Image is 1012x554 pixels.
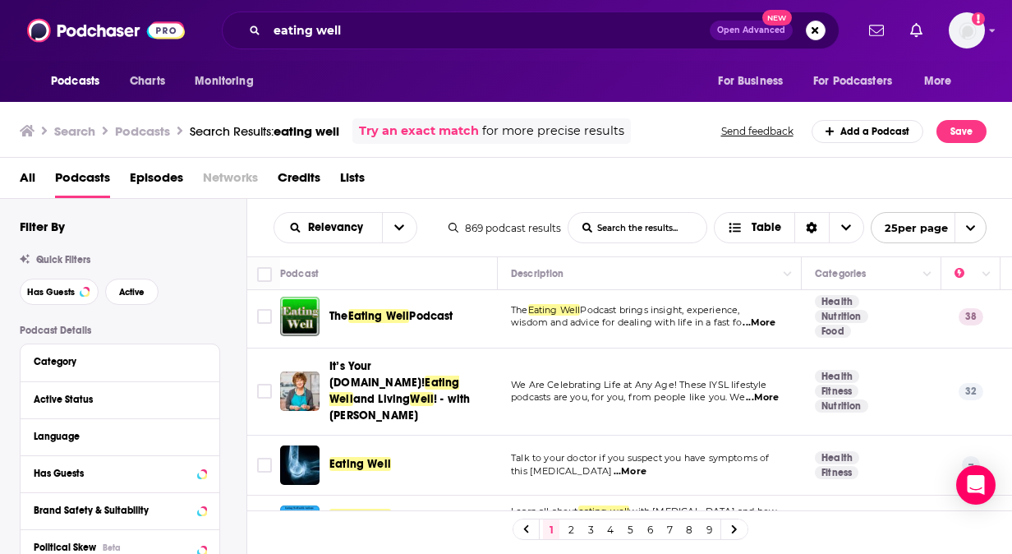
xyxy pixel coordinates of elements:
div: Search Results: [190,123,339,139]
span: Logged in as cnagle [949,12,985,48]
span: Podcasts [55,164,110,198]
a: Try an exact match [359,122,479,141]
img: Eating Well [280,446,320,485]
button: Has Guests [20,279,99,305]
button: Send feedback [716,124,798,138]
span: wisdom and advice for dealing with life in a fast fo [511,316,742,328]
p: -- [962,456,980,473]
span: 25 per page [872,215,948,241]
button: Brand Safety & Suitability [34,500,206,520]
a: All [20,164,35,198]
a: Nutrition [815,310,868,323]
a: Health [815,370,859,383]
a: Show notifications dropdown [904,16,929,44]
button: Active Status [34,389,206,409]
div: Power Score [954,264,977,284]
button: open menu [706,66,803,97]
span: Talk to your doctor if you suspect you have symptoms of [511,452,769,464]
span: this [MEDICAL_DATA] [511,465,612,477]
a: Credits [278,164,320,198]
div: Categories [815,264,866,284]
button: open menu [871,212,987,243]
a: 8 [681,519,697,539]
img: It’s Your Season.life! Eating Well and Living Well! - with Lisa Boesen [280,372,320,411]
span: ...More [743,316,775,330]
a: Add a Podcast [812,120,924,143]
svg: Add a profile image [972,12,985,25]
span: ...More [746,391,779,404]
button: Column Actions [778,265,798,284]
span: Podcast [409,309,453,323]
p: 32 [959,383,983,399]
span: with [MEDICAL_DATA] and how to make it [511,506,777,530]
span: eating well [578,506,630,517]
span: We Are Celebrating Life at Any Age! These IYSL lifestyle [511,379,767,390]
p: Podcast Details [20,325,220,336]
span: Eating Well [329,457,391,471]
img: User Profile [949,12,985,48]
span: Has Guests [27,288,75,297]
button: Save [936,120,987,143]
div: Podcast [280,264,319,284]
a: Eating Well [329,456,391,473]
a: Fitness [815,466,858,479]
span: For Business [718,70,783,93]
img: The Eating Well Podcast [280,297,320,336]
a: 3 [582,519,599,539]
span: Monitoring [195,70,253,93]
div: Search podcasts, credits, & more... [222,12,839,49]
button: open menu [274,222,382,233]
div: Brand Safety & Suitability [34,505,192,516]
button: Column Actions [918,265,937,284]
button: open menu [382,213,416,242]
a: 6 [642,519,658,539]
a: 4 [602,519,619,539]
a: 7 [661,519,678,539]
span: podcasts are you, for you, from people like you. We [511,391,745,403]
a: Show notifications dropdown [862,16,890,44]
a: Nutrition [815,399,868,413]
a: Eating Wellwith [MEDICAL_DATA] [329,508,492,541]
h3: Search [54,123,95,139]
button: Column Actions [977,265,996,284]
h2: Choose View [714,212,864,243]
img: Eating Well with Autism [280,506,320,545]
span: Table [752,222,781,233]
a: Episodes [130,164,183,198]
div: Beta [103,542,121,553]
span: Charts [130,70,165,93]
button: Language [34,426,206,446]
h2: Filter By [20,219,65,234]
span: Podcast brings insight, experience, [580,304,739,316]
span: Toggle select row [257,309,272,324]
a: Podchaser - Follow, Share and Rate Podcasts [27,15,185,46]
button: Open AdvancedNew [710,21,793,40]
button: open menu [183,66,274,97]
span: Toggle select row [257,458,272,473]
span: Active [119,288,145,297]
span: Eating Well [348,309,410,323]
a: Food [815,325,851,338]
div: Has Guests [34,468,192,479]
a: Lists [340,164,365,198]
div: Language [34,431,195,442]
span: For Podcasters [813,70,892,93]
a: Search Results:eating well [190,123,339,139]
div: 869 podcast results [448,222,561,234]
div: Sort Direction [794,213,829,242]
span: Podcasts [51,70,99,93]
span: Quick Filters [36,254,90,265]
button: Show profile menu [949,12,985,48]
div: Category [34,356,195,367]
input: Search podcasts, credits, & more... [267,17,710,44]
button: open menu [913,66,973,97]
span: Eating Well [528,304,581,316]
span: Relevancy [308,222,369,233]
span: New [762,10,792,25]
